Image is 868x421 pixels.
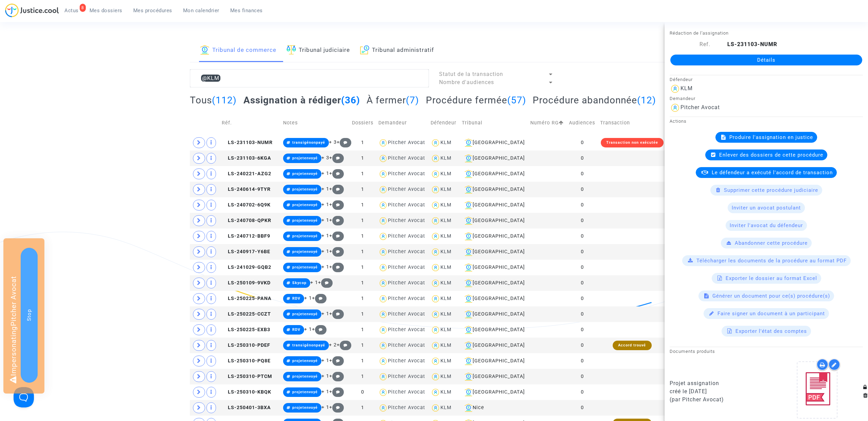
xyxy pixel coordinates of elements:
[292,327,300,332] span: RDV
[329,155,344,161] span: +
[465,185,473,194] img: icon-banque.svg
[378,278,388,288] img: icon-user.svg
[219,111,280,135] td: Réf.
[567,260,598,275] td: 0
[292,390,318,394] span: projetenvoyé
[292,265,318,269] span: projetenvoyé
[321,217,329,223] span: + 1
[378,387,388,397] img: icon-user.svg
[465,310,473,318] img: icon-banque.svg
[292,296,300,301] span: RDV
[680,85,693,92] div: KLM
[321,264,329,270] span: + 1
[613,341,651,350] div: Accord trouvé
[90,7,122,14] span: Mes dossiers
[388,342,425,348] div: Pitcher Avocat
[440,280,452,286] div: KLM
[670,387,761,396] div: créé le [DATE]
[287,45,296,55] img: icon-faciliter-sm.svg
[567,166,598,182] td: 0
[440,140,452,145] div: KLM
[225,5,268,16] a: Mes finances
[440,218,452,223] div: KLM
[222,405,271,410] span: LS-250401-3BXA
[670,379,761,387] div: Projet assignation
[388,327,425,333] div: Pitcher Avocat
[440,249,452,255] div: KLM
[439,71,503,77] span: Statut de la transaction
[222,171,271,177] span: LS-240221-AZG2
[388,311,425,317] div: Pitcher Avocat
[440,296,452,301] div: KLM
[329,311,344,317] span: +
[292,312,318,316] span: projetenvoyé
[567,182,598,197] td: 0
[465,404,473,412] img: icon-banque.svg
[222,311,271,317] span: LS-250225-CCZT
[462,326,526,334] div: [GEOGRAPHIC_DATA]
[349,197,376,213] td: 1
[292,203,318,207] span: projetenvoyé
[378,263,388,273] img: icon-user.svg
[329,139,337,145] span: + 3
[462,248,526,256] div: [GEOGRAPHIC_DATA]
[440,358,452,364] div: KLM
[292,343,325,347] span: transigénonpayé
[431,185,440,195] img: icon-user.svg
[462,388,526,396] div: [GEOGRAPHIC_DATA]
[719,152,823,158] span: Enlever des dossiers de cette procédure
[133,7,172,14] span: Mes procédures
[431,169,440,179] img: icon-user.svg
[222,358,271,364] span: LS-250310-PQ8E
[292,172,318,176] span: projetenvoyé
[321,248,329,254] span: + 1
[349,244,376,260] td: 1
[321,186,329,192] span: + 1
[459,111,528,135] td: Tribunal
[465,217,473,225] img: icon-banque.svg
[329,202,344,207] span: +
[378,341,388,350] img: icon-user.svg
[431,403,440,413] img: icon-user.svg
[26,309,32,321] span: Stop
[388,264,425,270] div: Pitcher Avocat
[318,280,333,285] span: +
[440,233,452,239] div: KLM
[80,4,86,12] div: 8
[729,134,813,140] span: Produire l'assignation en justice
[59,5,84,16] a: 8Actus
[462,154,526,162] div: [GEOGRAPHIC_DATA]
[567,338,598,353] td: 0
[462,201,526,209] div: [GEOGRAPHIC_DATA]
[329,217,344,223] span: +
[462,170,526,178] div: [GEOGRAPHIC_DATA]
[465,357,473,365] img: icon-banque.svg
[388,405,425,410] div: Pitcher Avocat
[376,111,429,135] td: Demandeur
[567,369,598,384] td: 0
[321,233,329,239] span: + 1
[567,197,598,213] td: 0
[598,111,666,135] td: Transaction
[329,264,344,270] span: +
[222,374,272,379] span: LS-250310-PTCM
[462,217,526,225] div: [GEOGRAPHIC_DATA]
[735,240,808,246] span: Abandonner cette procédure
[349,213,376,228] td: 1
[349,384,376,400] td: 0
[349,369,376,384] td: 1
[388,186,425,192] div: Pitcher Avocat
[312,295,327,301] span: +
[431,325,440,335] img: icon-user.svg
[426,94,526,106] h2: Procédure fermée
[567,275,598,291] td: 0
[329,373,344,379] span: +
[462,341,526,349] div: [GEOGRAPHIC_DATA]
[440,186,452,192] div: KLM
[292,249,318,254] span: projetenvoyé
[3,238,44,394] div: Impersonating
[507,95,526,106] span: (57)
[388,218,425,223] div: Pitcher Avocat
[222,155,271,161] span: LS-231103-6KGA
[567,400,598,416] td: 0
